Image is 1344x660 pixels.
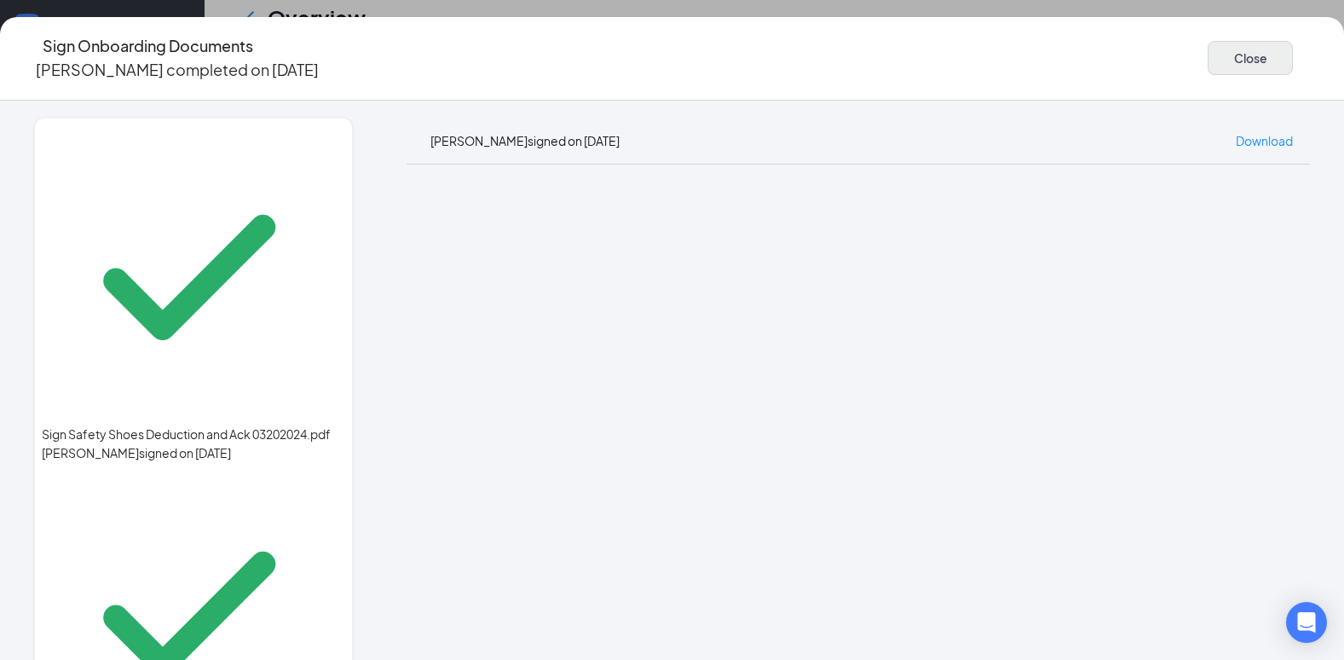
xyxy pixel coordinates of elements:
[430,131,620,150] div: [PERSON_NAME] signed on [DATE]
[1208,41,1293,75] button: Close
[42,425,345,443] span: Sign Safety Shoes Deduction and Ack 03202024.pdf
[1236,133,1293,148] span: Download
[407,165,1310,641] iframe: Sign Loss Prevention Policy 03212024.pdf
[43,34,253,58] h4: Sign Onboarding Documents
[36,58,319,82] p: [PERSON_NAME] completed on [DATE]
[1286,602,1327,643] div: Open Intercom Messenger
[1236,131,1293,150] a: Download
[42,130,337,425] svg: Checkmark
[42,443,345,462] div: [PERSON_NAME] signed on [DATE]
